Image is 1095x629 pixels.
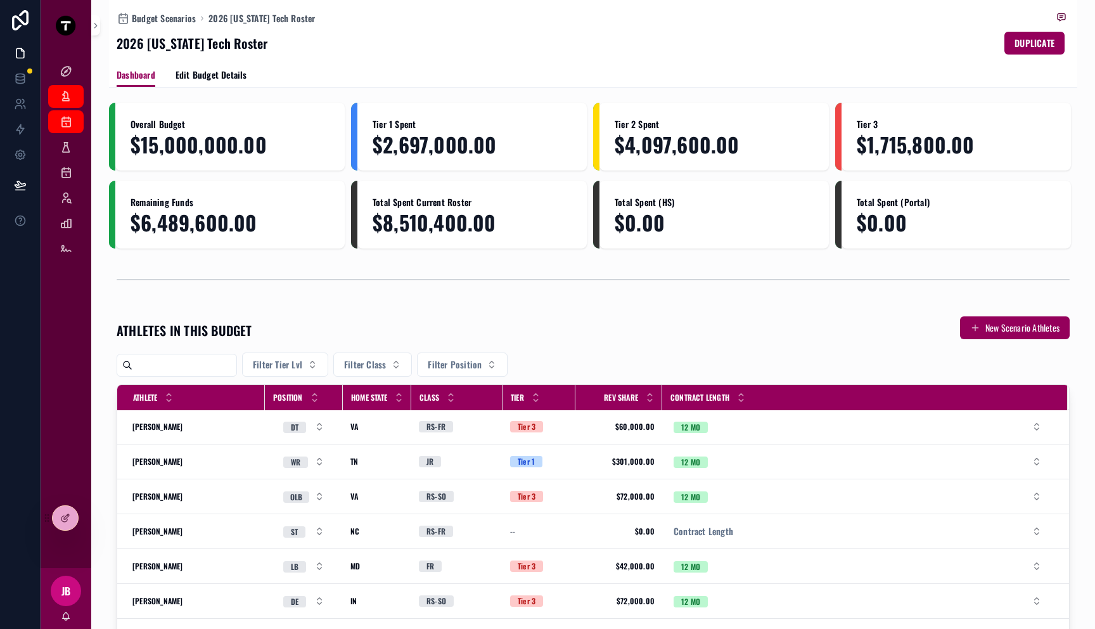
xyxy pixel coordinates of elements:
div: Tier 3 [518,421,535,432]
a: [PERSON_NAME] [132,596,257,606]
a: Select Button [272,519,335,543]
span: Filter Position [428,358,482,371]
span: VA [350,491,358,502]
div: Tier 1 [518,456,535,467]
span: Contract Length [670,392,729,403]
span: MD [350,561,360,571]
div: RS-FR [426,421,445,432]
button: Select Button [663,555,1052,578]
span: Filter Class [344,358,386,371]
div: scrollable content [41,51,91,276]
a: [PERSON_NAME] [132,457,257,467]
span: NC [350,526,359,536]
div: RS-FR [426,526,445,537]
button: Select Button [663,590,1052,613]
div: OLB [290,491,303,503]
a: RS-FR [419,421,495,432]
span: Remaining Funds [131,196,330,209]
button: Select Button [273,520,335,543]
a: IN [350,596,404,606]
div: Tier 3 [518,595,535,607]
a: -- [510,526,568,536]
div: 12 MO [681,596,700,607]
a: RS-SO [419,595,495,607]
div: DE [291,596,298,607]
div: Tier 3 [518,491,535,502]
a: Tier 1 [510,456,568,467]
span: TN [350,457,358,467]
span: $72,000.00 [583,596,655,606]
a: VA [350,491,404,502]
a: 2026 [US_STATE] Tech Roster [208,12,315,25]
a: Select Button [272,484,335,509]
span: $60,000.00 [583,422,655,432]
a: RS-FR [419,526,495,537]
div: WR [291,457,300,468]
a: Select Button [663,519,1053,543]
a: NC [350,526,404,536]
a: [PERSON_NAME] [132,561,257,571]
span: Tier [511,392,524,403]
a: Tier 3 [510,595,568,607]
div: 12 MO [681,422,700,433]
button: Select Button [663,415,1052,438]
a: Budget Scenarios [117,12,196,25]
span: Position [273,392,303,403]
span: -- [510,526,515,536]
span: [PERSON_NAME] [132,422,183,432]
span: [PERSON_NAME] [132,491,183,502]
a: TN [350,457,404,467]
button: New Scenario Athletes [960,316,1070,339]
button: Select Button [333,353,412,377]
a: $42,000.00 [583,561,655,571]
span: Edit Budget Details [176,68,247,81]
a: MD [350,561,404,571]
div: JR [426,456,433,467]
div: 12 MO [681,457,700,468]
span: [PERSON_NAME] [132,561,183,571]
button: Select Button [273,555,335,578]
button: Select Button [242,353,328,377]
span: $4,097,600.00 [615,133,814,155]
span: $0.00 [583,526,655,536]
a: FR [419,561,495,572]
a: $72,000.00 [583,491,655,502]
span: VA [350,422,358,432]
span: Tier 2 Spent [615,118,814,131]
a: Tier 3 [510,491,568,502]
a: [PERSON_NAME] [132,491,257,502]
a: Select Button [272,554,335,578]
div: RS-SO [426,595,446,607]
span: Home State [351,392,387,403]
span: $8,510,400.00 [373,211,572,233]
a: Tier 3 [510,561,568,572]
span: $6,489,600.00 [131,211,330,233]
button: Select Button [273,590,335,613]
span: Athlete [133,392,157,403]
button: Select Button [273,485,335,508]
button: Select Button [417,353,508,377]
img: App logo [56,15,76,36]
span: Dashboard [117,68,155,81]
a: Select Button [663,450,1053,474]
button: Select Button [663,450,1052,473]
span: [PERSON_NAME] [132,526,183,536]
a: Edit Budget Details [176,63,247,89]
div: FR [426,561,434,572]
span: Filter Tier Lvl [253,358,302,371]
span: [PERSON_NAME] [132,457,183,467]
span: Class [419,392,439,403]
span: Total Spent (Portal) [857,196,1056,209]
span: Tier 3 [857,118,1056,131]
span: $15,000,000.00 [131,133,330,155]
a: Select Button [663,415,1053,439]
span: $1,715,800.00 [857,133,1056,155]
a: $301,000.00 [583,457,655,467]
h1: 2026 [US_STATE] Tech Roster [117,34,267,52]
span: Total Spent (HS) [615,196,814,209]
button: Select Button [663,485,1052,508]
